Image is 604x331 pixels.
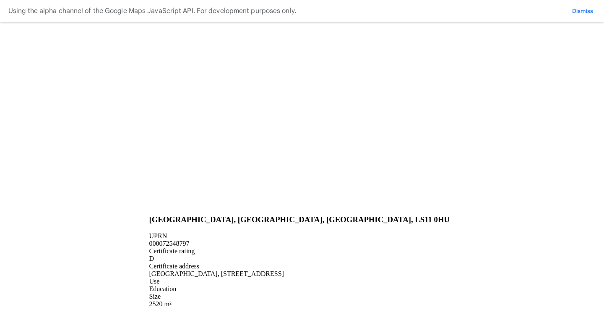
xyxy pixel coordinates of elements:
div: [GEOGRAPHIC_DATA], [STREET_ADDRESS] [149,270,450,278]
div: D [149,255,450,263]
div: 2520 m² [149,300,450,308]
div: Certificate address [149,263,450,270]
div: Use [149,278,450,285]
div: 000072548797 [149,240,450,247]
button: Dismiss [570,7,596,15]
div: Using the alpha channel of the Google Maps JavaScript API. For development purposes only. [8,5,296,17]
div: Size [149,293,450,300]
div: UPRN [149,232,450,240]
div: Certificate rating [149,247,450,255]
div: Education [149,285,450,293]
h3: [GEOGRAPHIC_DATA], [GEOGRAPHIC_DATA], [GEOGRAPHIC_DATA], LS11 0HU [149,215,450,224]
